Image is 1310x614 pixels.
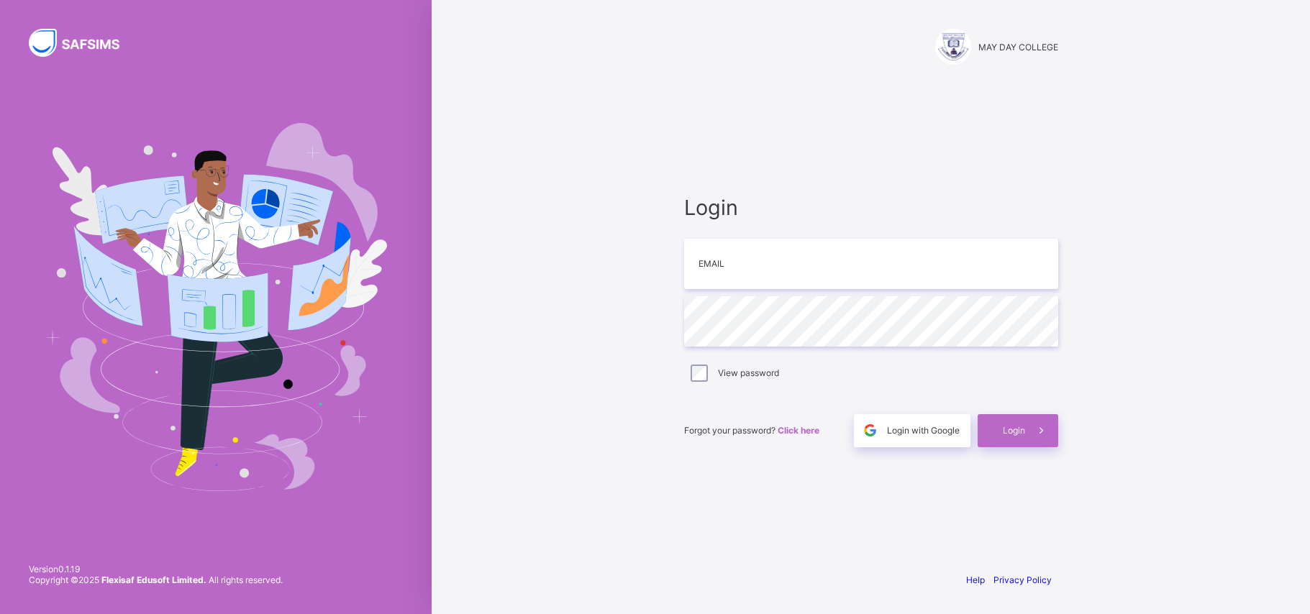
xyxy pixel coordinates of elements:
img: Hero Image [45,123,387,491]
a: Click here [778,425,819,436]
a: Privacy Policy [993,574,1052,585]
span: MAY DAY COLLEGE [978,42,1058,52]
span: Copyright © 2025 All rights reserved. [29,574,283,585]
strong: Flexisaf Edusoft Limited. [101,574,206,585]
img: SAFSIMS Logo [29,29,137,57]
span: Forgot your password? [684,425,819,436]
span: Login with Google [887,425,960,436]
img: google.396cfc9801f0270233282035f929180a.svg [862,422,878,439]
label: View password [718,367,779,378]
span: Login [684,195,1058,220]
span: Version 0.1.19 [29,564,283,574]
span: Login [1003,425,1025,436]
a: Help [966,574,985,585]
